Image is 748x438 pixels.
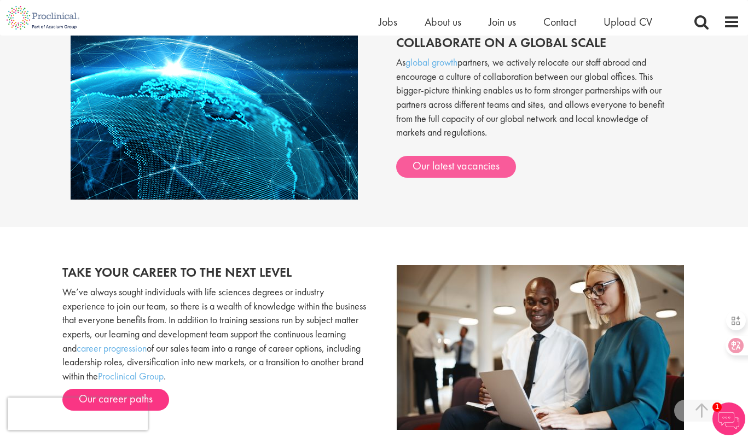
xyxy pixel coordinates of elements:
[8,398,148,430] iframe: reCAPTCHA
[396,156,516,178] a: Our latest vacancies
[396,36,678,50] h2: Collaborate on a global scale
[98,370,164,382] a: Proclinical Group
[425,15,461,29] a: About us
[62,389,169,411] a: Our career paths
[712,402,745,435] img: Chatbot
[379,15,397,29] a: Jobs
[604,15,652,29] a: Upload CV
[62,285,366,383] p: We’ve always sought individuals with life sciences degrees or industry experience to join our tea...
[396,55,678,150] p: As partners, we actively relocate our staff abroad and encourage a culture of collaboration betwe...
[62,265,366,279] h2: Take your career to the next level
[712,402,722,412] span: 1
[77,342,147,354] a: career progression
[405,56,457,68] a: global growth
[489,15,516,29] a: Join us
[543,15,576,29] a: Contact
